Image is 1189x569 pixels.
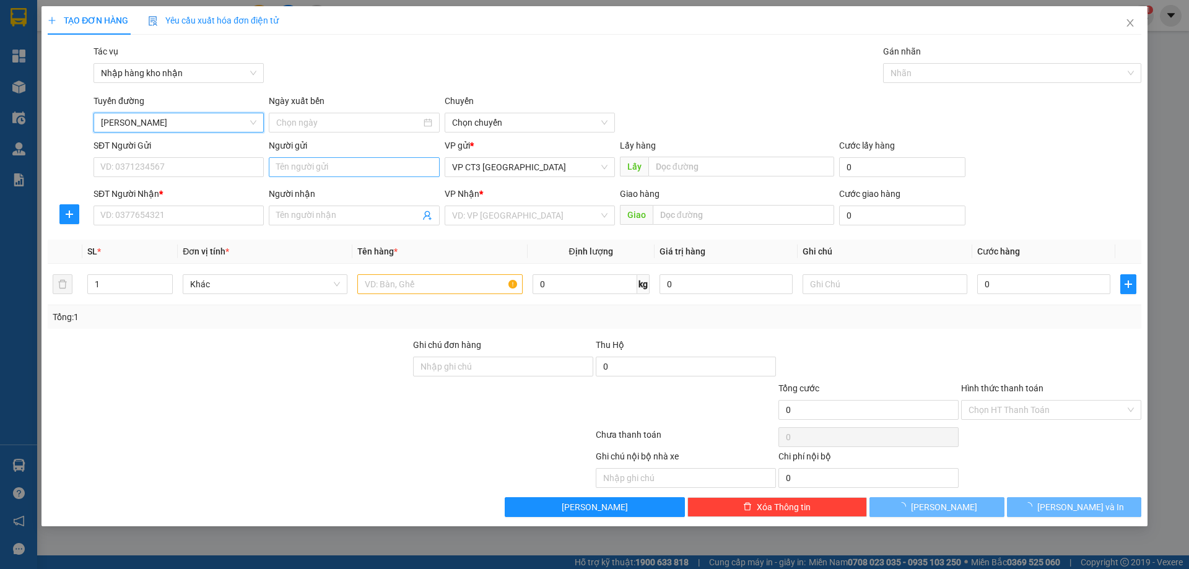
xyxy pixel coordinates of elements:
[53,274,72,294] button: delete
[869,497,1004,517] button: [PERSON_NAME]
[445,94,615,113] div: Chuyến
[897,502,911,511] span: loading
[620,189,660,199] span: Giao hàng
[1007,497,1141,517] button: [PERSON_NAME] và In
[1024,502,1037,511] span: loading
[961,383,1043,393] label: Hình thức thanh toán
[59,204,79,224] button: plus
[422,211,432,220] span: user-add
[452,113,608,132] span: Chọn chuyến
[357,246,398,256] span: Tên hàng
[620,141,656,150] span: Lấy hàng
[190,275,340,293] span: Khác
[743,502,752,512] span: delete
[778,383,819,393] span: Tổng cước
[101,113,256,132] span: Nha Trang - Phan Rang
[94,94,264,113] div: Tuyến đường
[637,274,650,294] span: kg
[48,15,128,25] span: TẠO ĐƠN HÀNG
[148,16,158,26] img: icon
[452,158,608,176] span: VP CT3 Nha Trang
[839,206,965,225] input: Cước giao hàng
[94,187,264,201] div: SĐT Người Nhận
[505,497,685,517] button: [PERSON_NAME]
[445,189,479,199] span: VP Nhận
[911,500,977,514] span: [PERSON_NAME]
[562,500,628,514] span: [PERSON_NAME]
[757,500,811,514] span: Xóa Thông tin
[269,94,439,113] div: Ngày xuất bến
[687,497,868,517] button: deleteXóa Thông tin
[839,157,965,177] input: Cước lấy hàng
[1121,279,1136,289] span: plus
[413,340,481,350] label: Ghi chú đơn hàng
[445,139,615,152] div: VP gửi
[269,139,439,152] div: Người gửi
[653,205,834,225] input: Dọc đường
[94,46,118,56] label: Tác vụ
[839,189,900,199] label: Cước giao hàng
[60,209,79,219] span: plus
[596,340,624,350] span: Thu Hộ
[94,139,264,152] div: SĐT Người Gửi
[357,274,522,294] input: VD: Bàn, Ghế
[594,428,777,450] div: Chưa thanh toán
[53,310,459,324] div: Tổng: 1
[1120,274,1136,294] button: plus
[48,16,56,25] span: plus
[660,246,705,256] span: Giá trị hàng
[101,64,256,82] span: Nhập hàng kho nhận
[803,274,967,294] input: Ghi Chú
[883,46,921,56] label: Gán nhãn
[839,141,895,150] label: Cước lấy hàng
[148,15,279,25] span: Yêu cầu xuất hóa đơn điện tử
[1037,500,1124,514] span: [PERSON_NAME] và In
[596,450,776,468] div: Ghi chú nội bộ nhà xe
[569,246,613,256] span: Định lượng
[413,357,593,376] input: Ghi chú đơn hàng
[87,246,97,256] span: SL
[1113,6,1148,41] button: Close
[620,205,653,225] span: Giao
[596,468,776,488] input: Nhập ghi chú
[183,246,229,256] span: Đơn vị tính
[1125,18,1135,28] span: close
[269,187,439,201] div: Người nhận
[778,450,959,468] div: Chi phí nội bộ
[276,116,420,129] input: Chọn ngày
[660,274,793,294] input: 0
[798,240,972,264] th: Ghi chú
[648,157,834,176] input: Dọc đường
[620,157,648,176] span: Lấy
[977,246,1020,256] span: Cước hàng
